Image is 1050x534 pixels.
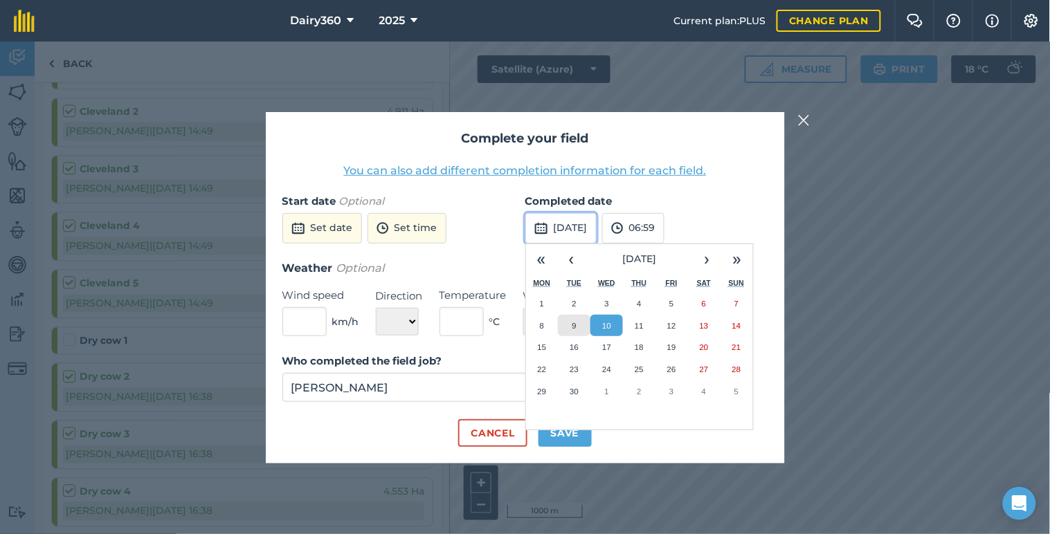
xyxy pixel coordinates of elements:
[611,220,624,237] img: svg+xml;base64,PD94bWwgdmVyc2lvbj0iMS4wIiBlbmNvZGluZz0idXRmLTgiPz4KPCEtLSBHZW5lcmF0b3I6IEFkb2JlIE...
[291,220,305,237] img: svg+xml;base64,PD94bWwgdmVyc2lvbj0iMS4wIiBlbmNvZGluZz0idXRmLTgiPz4KPCEtLSBHZW5lcmF0b3I6IEFkb2JlIE...
[667,321,676,330] abbr: September 12, 2025
[798,112,811,129] img: svg+xml;base64,PHN2ZyB4bWxucz0iaHR0cDovL3d3dy53My5vcmcvMjAwMC9zdmciIHdpZHRoPSIyMiIgaGVpZ2h0PSIzMC...
[590,358,623,380] button: September 24, 2025
[526,380,559,403] button: September 29, 2025
[723,244,753,275] button: »
[282,213,362,243] button: Set date
[635,321,644,330] abbr: September 11, 2025
[637,299,641,308] abbr: September 4, 2025
[572,321,577,330] abbr: September 9, 2025
[732,365,741,374] abbr: September 28, 2025
[721,293,753,315] button: September 7, 2025
[688,380,721,403] button: October 4, 2025
[734,387,739,396] abbr: October 5, 2025
[667,342,676,351] abbr: September 19, 2025
[623,358,655,380] button: September 25, 2025
[523,288,592,304] label: Weather
[556,244,587,275] button: ‹
[602,321,611,330] abbr: September 10, 2025
[587,244,692,275] button: [DATE]
[525,194,613,208] strong: Completed date
[655,358,688,380] button: September 26, 2025
[570,387,579,396] abbr: September 30, 2025
[14,10,35,32] img: fieldmargin Logo
[570,342,579,351] abbr: September 16, 2025
[590,315,623,337] button: September 10, 2025
[558,380,590,403] button: September 30, 2025
[368,213,446,243] button: Set time
[344,163,707,179] button: You can also add different completion information for each field.
[458,419,527,447] button: Cancel
[635,342,644,351] abbr: September 18, 2025
[590,293,623,315] button: September 3, 2025
[558,336,590,358] button: September 16, 2025
[602,365,611,374] abbr: September 24, 2025
[700,342,709,351] abbr: September 20, 2025
[291,12,342,29] span: Dairy360
[697,279,711,287] abbr: Saturday
[526,293,559,315] button: September 1, 2025
[558,358,590,380] button: September 23, 2025
[332,314,359,329] span: km/h
[590,380,623,403] button: October 1, 2025
[534,220,548,237] img: svg+xml;base64,PD94bWwgdmVyc2lvbj0iMS4wIiBlbmNvZGluZz0idXRmLTgiPz4KPCEtLSBHZW5lcmF0b3I6IEFkb2JlIE...
[623,380,655,403] button: October 2, 2025
[669,387,673,396] abbr: October 3, 2025
[667,365,676,374] abbr: September 26, 2025
[540,299,544,308] abbr: September 1, 2025
[688,293,721,315] button: September 6, 2025
[526,315,559,337] button: September 8, 2025
[558,315,590,337] button: September 9, 2025
[590,336,623,358] button: September 17, 2025
[688,315,721,337] button: September 13, 2025
[729,279,744,287] abbr: Sunday
[339,194,385,208] em: Optional
[655,380,688,403] button: October 3, 2025
[734,299,739,308] abbr: September 7, 2025
[567,279,581,287] abbr: Tuesday
[537,365,546,374] abbr: September 22, 2025
[986,12,999,29] img: svg+xml;base64,PHN2ZyB4bWxucz0iaHR0cDovL3d3dy53My5vcmcvMjAwMC9zdmciIHdpZHRoPSIxNyIgaGVpZ2h0PSIxNy...
[945,14,962,28] img: A question mark icon
[604,299,608,308] abbr: September 3, 2025
[721,380,753,403] button: October 5, 2025
[598,279,615,287] abbr: Wednesday
[688,358,721,380] button: September 27, 2025
[1003,487,1036,520] div: Open Intercom Messenger
[537,342,546,351] abbr: September 15, 2025
[721,315,753,337] button: September 14, 2025
[282,259,768,277] h3: Weather
[526,244,556,275] button: «
[558,293,590,315] button: September 2, 2025
[655,315,688,337] button: September 12, 2025
[282,194,336,208] strong: Start date
[538,419,592,447] button: Save
[666,279,678,287] abbr: Friday
[377,220,389,237] img: svg+xml;base64,PD94bWwgdmVyc2lvbj0iMS4wIiBlbmNvZGluZz0idXRmLTgiPz4KPCEtLSBHZW5lcmF0b3I6IEFkb2JlIE...
[604,387,608,396] abbr: October 1, 2025
[602,213,664,243] button: 06:59
[537,387,546,396] abbr: September 29, 2025
[570,365,579,374] abbr: September 23, 2025
[336,261,385,275] em: Optional
[692,244,723,275] button: ›
[526,358,559,380] button: September 22, 2025
[623,293,655,315] button: September 4, 2025
[907,14,923,28] img: Two speech bubbles overlapping with the left bubble in the forefront
[623,336,655,358] button: September 18, 2025
[282,354,442,367] strong: Who completed the field job?
[721,336,753,358] button: September 21, 2025
[702,299,706,308] abbr: September 6, 2025
[637,387,641,396] abbr: October 2, 2025
[669,299,673,308] abbr: September 5, 2025
[700,321,709,330] abbr: September 13, 2025
[1023,14,1040,28] img: A cog icon
[379,12,406,29] span: 2025
[525,213,597,243] button: [DATE]
[732,342,741,351] abbr: September 21, 2025
[540,321,544,330] abbr: September 8, 2025
[721,358,753,380] button: September 28, 2025
[440,287,507,304] label: Temperature
[534,279,551,287] abbr: Monday
[635,365,644,374] abbr: September 25, 2025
